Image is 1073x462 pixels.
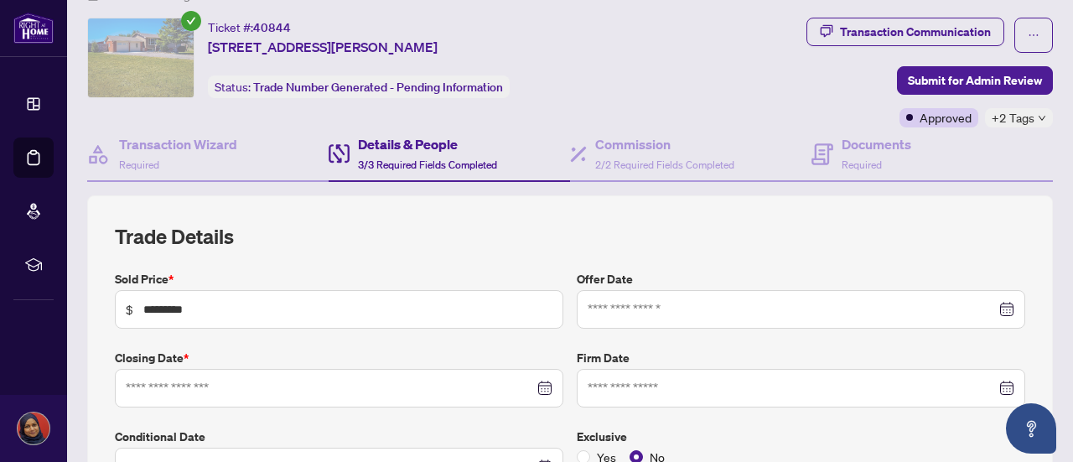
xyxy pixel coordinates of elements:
h2: Trade Details [115,223,1025,250]
button: Transaction Communication [806,18,1004,46]
div: Transaction Communication [840,18,991,45]
span: 40844 [253,20,291,35]
span: down [1038,114,1046,122]
img: Profile Icon [18,413,49,444]
span: check-circle [181,11,201,31]
h4: Details & People [358,134,497,154]
span: +2 Tags [992,108,1034,127]
div: Status: [208,75,510,98]
span: Required [119,158,159,171]
span: Trade Number Generated - Pending Information [253,80,503,95]
div: Ticket #: [208,18,291,37]
span: Approved [920,108,972,127]
span: Required [842,158,882,171]
span: $ [126,300,133,319]
img: IMG-40739595_1.jpg [88,18,194,97]
button: Open asap [1006,403,1056,454]
button: Submit for Admin Review [897,66,1053,95]
label: Exclusive [577,428,1025,446]
label: Sold Price [115,270,563,288]
span: Submit for Admin Review [908,67,1042,94]
h4: Transaction Wizard [119,134,237,154]
img: logo [13,13,54,44]
span: 3/3 Required Fields Completed [358,158,497,171]
span: 2/2 Required Fields Completed [595,158,734,171]
label: Offer Date [577,270,1025,288]
h4: Commission [595,134,734,154]
label: Closing Date [115,349,563,367]
label: Conditional Date [115,428,563,446]
span: [STREET_ADDRESS][PERSON_NAME] [208,37,438,57]
span: ellipsis [1028,29,1039,41]
h4: Documents [842,134,911,154]
label: Firm Date [577,349,1025,367]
